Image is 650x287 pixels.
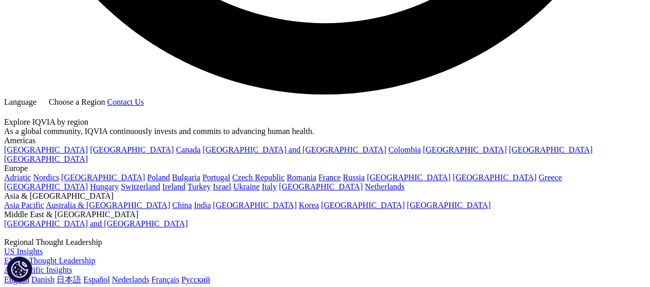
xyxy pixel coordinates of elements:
a: [GEOGRAPHIC_DATA] [279,182,363,191]
a: [GEOGRAPHIC_DATA] [213,201,296,209]
a: Canada [176,145,200,154]
div: Regional Thought Leadership [4,238,646,247]
a: [GEOGRAPHIC_DATA] [61,173,145,182]
a: Greece [538,173,562,182]
a: [GEOGRAPHIC_DATA] [423,145,507,154]
div: Americas [4,136,646,145]
a: Русский [181,275,210,284]
a: Romania [287,173,317,182]
a: Poland [147,173,170,182]
button: Cookies Settings [7,256,32,282]
a: Turkey [188,182,211,191]
span: Language [4,98,36,106]
a: Français [152,275,179,284]
a: Contact Us [107,98,144,106]
a: 日本語 [57,275,81,284]
a: Ukraine [233,182,260,191]
a: India [194,201,211,209]
a: Colombia [388,145,421,154]
a: Nordics [33,173,59,182]
a: EMEA Thought Leadership [4,256,95,265]
span: Choose a Region [49,98,105,106]
a: [GEOGRAPHIC_DATA] [4,145,88,154]
a: [GEOGRAPHIC_DATA] and [GEOGRAPHIC_DATA] [4,219,188,228]
a: Hungary [90,182,119,191]
a: Australia & [GEOGRAPHIC_DATA] [46,201,170,209]
a: Nederlands [112,275,150,284]
div: Europe [4,164,646,173]
div: As a global community, IQVIA continuously invests and commits to advancing human health. [4,127,646,136]
a: [GEOGRAPHIC_DATA] [509,145,592,154]
a: France [319,173,341,182]
a: US Insights [4,247,43,256]
a: Portugal [202,173,230,182]
a: Bulgaria [172,173,200,182]
a: [GEOGRAPHIC_DATA] [90,145,174,154]
a: [GEOGRAPHIC_DATA] [407,201,491,209]
a: [GEOGRAPHIC_DATA] [367,173,451,182]
a: Israel [213,182,231,191]
a: Italy [262,182,276,191]
a: [GEOGRAPHIC_DATA] [321,201,404,209]
div: Explore IQVIA by region [4,118,646,127]
a: Czech Republic [232,173,285,182]
a: Korea [299,201,319,209]
div: Middle East & [GEOGRAPHIC_DATA] [4,210,646,219]
a: Switzerland [121,182,160,191]
a: [GEOGRAPHIC_DATA] [4,155,88,163]
a: [GEOGRAPHIC_DATA] [4,182,88,191]
div: Asia & [GEOGRAPHIC_DATA] [4,192,646,201]
a: Netherlands [365,182,404,191]
a: China [172,201,192,209]
a: [GEOGRAPHIC_DATA] [453,173,536,182]
a: Russia [343,173,365,182]
a: Adriatic [4,173,31,182]
a: Asia Pacific [4,201,44,209]
a: Danish [31,275,54,284]
a: Asia Pacific Insights [4,265,72,274]
a: [GEOGRAPHIC_DATA] and [GEOGRAPHIC_DATA] [202,145,386,154]
a: English [4,275,29,284]
a: Ireland [162,182,185,191]
a: Español [83,275,110,284]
